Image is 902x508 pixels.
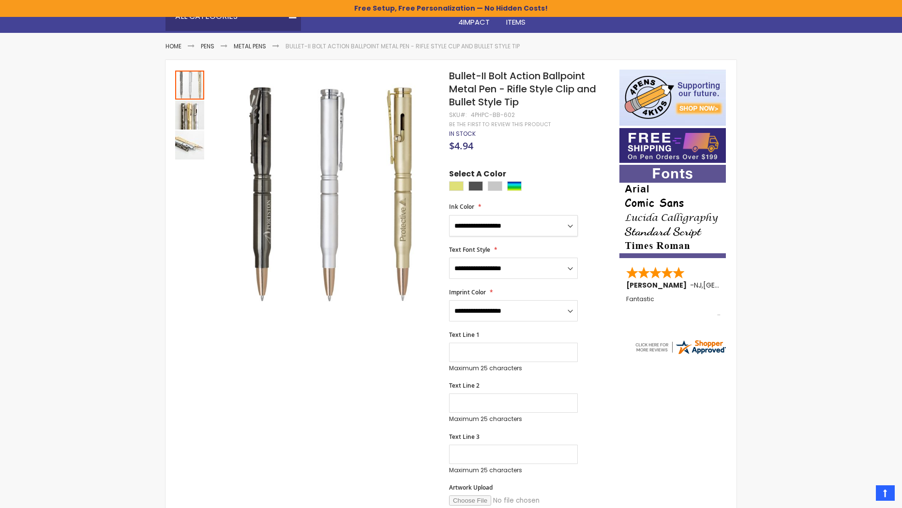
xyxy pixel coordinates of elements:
[619,70,726,126] img: 4pens 4 kids
[175,100,205,130] div: Bullet-II Bolt Action Ballpoint Metal Pen - Rifle Style Clip and Bullet Style Tip
[449,130,476,138] div: Availability
[498,2,579,33] a: 4PROMOTIONALITEMS
[374,7,391,17] span: Pens
[488,181,502,191] div: Silver
[449,169,506,182] span: Select A Color
[506,7,571,27] span: 4PROMOTIONAL ITEMS
[619,128,726,163] img: Free shipping on orders over $199
[201,42,214,50] a: Pens
[619,165,726,258] img: font-personalization-examples
[165,42,181,50] a: Home
[626,280,690,290] span: [PERSON_NAME]
[690,280,774,290] span: - ,
[451,2,498,33] a: 4Pens4impact
[634,349,727,358] a: 4pens.com certificate URL
[449,288,486,296] span: Imprint Color
[449,246,490,254] span: Text Font Style
[286,43,520,50] li: Bullet-II Bolt Action Ballpoint Metal Pen - Rifle Style Clip and Bullet Style Tip
[449,483,493,492] span: Artwork Upload
[175,131,204,160] img: Bullet-II Bolt Action Ballpoint Metal Pen - Rifle Style Clip and Bullet Style Tip
[449,364,578,372] p: Maximum 25 characters
[507,181,522,191] div: Assorted
[458,7,491,27] span: 4Pens 4impact
[449,139,473,152] span: $4.94
[449,381,480,390] span: Text Line 2
[694,280,702,290] span: NJ
[688,7,707,17] span: Blog
[234,42,266,50] a: Metal Pens
[703,280,774,290] span: [GEOGRAPHIC_DATA]
[634,338,727,356] img: 4pens.com widget logo
[449,433,480,441] span: Text Line 3
[449,69,596,109] span: Bullet-II Bolt Action Ballpoint Metal Pen - Rifle Style Clip and Bullet Style Tip
[449,415,578,423] p: Maximum 25 characters
[626,296,720,317] div: Fantastic
[449,466,578,474] p: Maximum 25 characters
[215,84,436,305] img: Bullet-II Bolt Action Ballpoint Metal Pen - Rifle Style Clip and Bullet Style Tip
[449,331,480,339] span: Text Line 1
[449,203,474,211] span: Ink Color
[822,482,902,508] iframe: Reseñas de Clientes en Google
[641,7,672,17] span: Specials
[468,181,483,191] div: Gunmetal
[175,101,204,130] img: Bullet-II Bolt Action Ballpoint Metal Pen - Rifle Style Clip and Bullet Style Tip
[175,70,205,100] div: Bullet-II Bolt Action Ballpoint Metal Pen - Rifle Style Clip and Bullet Style Tip
[449,121,551,128] a: Be the first to review this product
[449,130,476,138] span: In stock
[449,111,467,119] strong: SKU
[449,181,464,191] div: Gold
[471,111,515,119] div: 4PHPC-BB-602
[416,7,443,17] span: Pencils
[329,7,348,17] span: Home
[175,130,204,160] div: Bullet-II Bolt Action Ballpoint Metal Pen - Rifle Style Clip and Bullet Style Tip
[597,7,615,17] span: Rush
